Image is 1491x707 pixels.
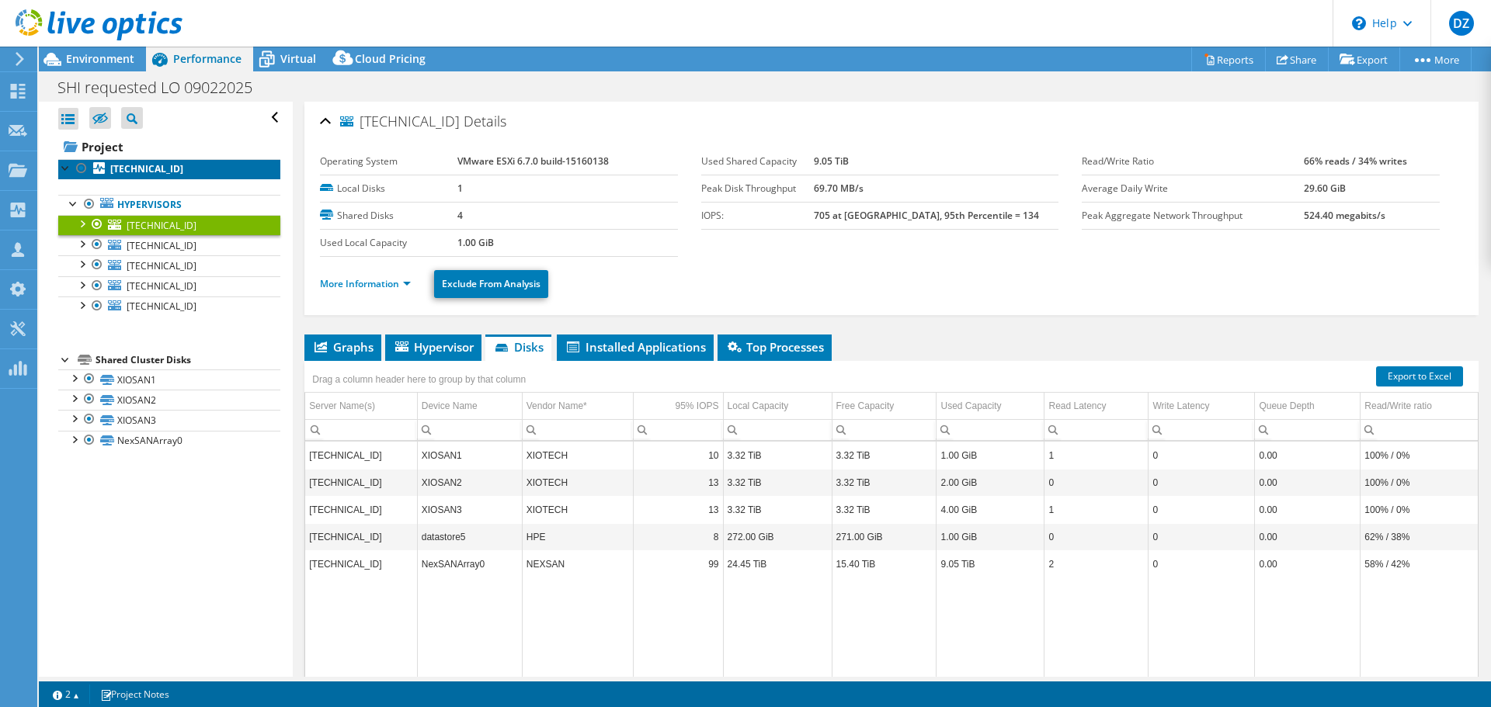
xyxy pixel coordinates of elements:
td: Column Device Name, Value XIOSAN2 [417,469,522,496]
td: Column Local Capacity, Value 272.00 GiB [723,523,832,550]
td: Column Server Name(s), Value 10.1.20.5 [305,523,417,550]
td: Column Free Capacity, Value 3.32 TiB [832,496,937,523]
a: XIOSAN2 [58,390,280,410]
span: Cloud Pricing [355,51,426,66]
td: Column Queue Depth, Value 0.00 [1255,442,1361,469]
label: Peak Disk Throughput [701,181,814,196]
td: Column 95% IOPS, Value 99 [633,550,723,577]
span: Environment [66,51,134,66]
div: Read/Write ratio [1364,397,1431,415]
td: Column Local Capacity, Value 3.32 TiB [723,442,832,469]
td: Column Server Name(s), Value 10.1.20.5 [305,442,417,469]
td: Column Device Name, Value datastore5 [417,523,522,550]
td: Column 95% IOPS, Value 13 [633,496,723,523]
td: Column Read/Write ratio, Value 100% / 0% [1361,469,1478,496]
td: Column Read/Write ratio, Value 58% / 42% [1361,550,1478,577]
td: Column Read/Write ratio, Value 100% / 0% [1361,496,1478,523]
a: [TECHNICAL_ID] [58,159,280,179]
td: Column Queue Depth, Value 0.00 [1255,469,1361,496]
td: Column Queue Depth, Value 0.00 [1255,496,1361,523]
a: XIOSAN1 [58,369,280,390]
td: Column Free Capacity, Value 3.32 TiB [832,469,937,496]
b: 29.60 GiB [1304,182,1346,195]
a: Reports [1191,47,1266,71]
span: [TECHNICAL_ID] [340,114,460,130]
td: Queue Depth Column [1255,393,1361,420]
td: Column Write Latency, Value 0 [1149,523,1255,550]
a: XIOSAN3 [58,410,280,430]
label: Used Local Capacity [320,235,457,251]
div: Used Capacity [940,397,1001,415]
a: More [1399,47,1472,71]
span: [TECHNICAL_ID] [127,239,196,252]
div: 95% IOPS [676,397,719,415]
span: DZ [1449,11,1474,36]
td: Column Read Latency, Value 1 [1044,496,1149,523]
label: Peak Aggregate Network Throughput [1082,208,1304,224]
a: [TECHNICAL_ID] [58,296,280,317]
td: Column Queue Depth, Value 0.00 [1255,523,1361,550]
td: Column Write Latency, Value 0 [1149,550,1255,577]
div: Drag a column header here to group by that column [308,369,530,390]
td: Column Read/Write ratio, Value 62% / 38% [1361,523,1478,550]
a: Export to Excel [1376,366,1463,386]
span: [TECHNICAL_ID] [127,279,196,293]
td: Column Device Name, Value XIOSAN1 [417,442,522,469]
td: Device Name Column [417,393,522,420]
div: Read Latency [1048,397,1106,415]
label: Average Daily Write [1082,181,1304,196]
td: Column Device Name, Filter cell [417,419,522,440]
span: [TECHNICAL_ID] [127,300,196,313]
td: Column Write Latency, Value 0 [1149,469,1255,496]
td: Column Read Latency, Value 0 [1044,469,1149,496]
td: Column Server Name(s), Value 10.1.20.5 [305,496,417,523]
a: Project Notes [89,684,180,704]
td: Column Used Capacity, Value 1.00 GiB [937,523,1044,550]
label: Local Disks [320,181,457,196]
div: Shared Cluster Disks [96,351,280,369]
a: Hypervisors [58,195,280,215]
b: 524.40 megabits/s [1304,209,1385,222]
a: [TECHNICAL_ID] [58,235,280,255]
span: Disks [493,339,544,355]
b: 9.05 TiB [814,154,849,168]
div: Local Capacity [728,397,789,415]
span: [TECHNICAL_ID] [127,259,196,272]
h1: SHI requested LO 09022025 [50,79,276,96]
b: 69.70 MB/s [814,182,864,195]
td: Column Vendor Name*, Value XIOTECH [522,469,633,496]
td: 95% IOPS Column [633,393,723,420]
span: Installed Applications [565,339,706,355]
td: Column Read Latency, Value 2 [1044,550,1149,577]
label: Used Shared Capacity [701,154,814,169]
b: 4 [457,209,463,222]
b: VMware ESXi 6.7.0 build-15160138 [457,154,609,168]
td: Column Read/Write ratio, Value 100% / 0% [1361,442,1478,469]
td: Column Read Latency, Value 0 [1044,523,1149,550]
div: Server Name(s) [309,397,375,415]
td: Column Free Capacity, Value 3.32 TiB [832,442,937,469]
td: Local Capacity Column [723,393,832,420]
td: Column 95% IOPS, Filter cell [633,419,723,440]
td: Column Queue Depth, Value 0.00 [1255,550,1361,577]
div: Write Latency [1152,397,1209,415]
label: Operating System [320,154,457,169]
span: Details [464,112,506,130]
td: Column Local Capacity, Value 24.45 TiB [723,550,832,577]
td: Column 95% IOPS, Value 8 [633,523,723,550]
span: [TECHNICAL_ID] [127,219,196,232]
a: Exclude From Analysis [434,270,548,298]
b: 1 [457,182,463,195]
td: Write Latency Column [1149,393,1255,420]
td: Column Vendor Name*, Value XIOTECH [522,496,633,523]
td: Column Used Capacity, Value 4.00 GiB [937,496,1044,523]
a: NexSANArray0 [58,431,280,451]
label: Shared Disks [320,208,457,224]
b: 66% reads / 34% writes [1304,154,1407,168]
td: Column Server Name(s), Filter cell [305,419,417,440]
label: Read/Write Ratio [1082,154,1304,169]
b: 1.00 GiB [457,236,494,249]
td: Column Vendor Name*, Filter cell [522,419,633,440]
a: Project [58,134,280,159]
a: [TECHNICAL_ID] [58,215,280,235]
